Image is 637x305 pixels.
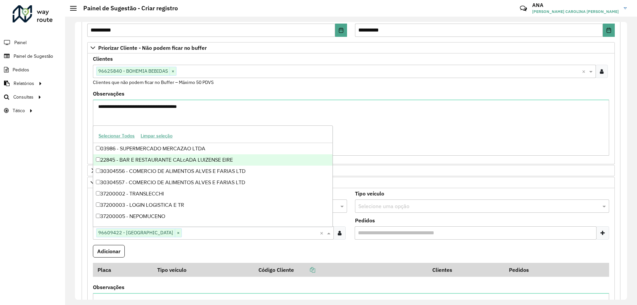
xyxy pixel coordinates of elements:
div: 30304557 - COMERCIO DE ALIMENTOS ALVES E FARIAS LTD [93,177,332,188]
span: Painel de Sugestão [14,53,53,60]
label: Pedidos [355,216,375,224]
span: Tático [13,107,25,114]
button: Limpar seleção [138,131,176,141]
span: × [175,229,181,237]
div: 30304556 - COMERCIO DE ALIMENTOS ALVES E FARIAS LTD [93,166,332,177]
span: × [170,67,176,75]
span: Relatórios [14,80,34,87]
div: 03986 - SUPERMERCADO MERCAZAO LTDA [93,143,332,154]
span: Clear all [320,229,325,237]
ng-dropdown-panel: Options list [93,125,333,227]
div: 22845 - BAR E RESTAURANTE CALcADA LUIZENSE EIRE [93,154,332,166]
span: Priorizar Cliente - Não podem ficar no buffer [98,45,207,50]
label: Clientes [93,55,113,63]
span: Painel [14,39,27,46]
div: 37200006 - TRANSPORTADORA VERDE [93,222,332,233]
div: Priorizar Cliente - Não podem ficar no buffer [87,53,615,164]
div: 37200003 - LOGIN LOGISTICA E TR [93,199,332,211]
div: 37200005 - NEPOMUCENO [93,211,332,222]
label: Observações [93,283,124,291]
label: Observações [93,90,124,98]
h3: ANA [532,2,619,8]
th: Código Cliente [254,263,428,277]
th: Tipo veículo [153,263,254,277]
label: Tipo veículo [355,190,384,197]
span: [PERSON_NAME] CAROLINA [PERSON_NAME] [532,9,619,15]
div: 37200002 - TRANSLECCHI [93,188,332,199]
th: Clientes [428,263,504,277]
small: Clientes que não podem ficar no Buffer – Máximo 50 PDVS [93,79,214,85]
button: Selecionar Todos [96,131,138,141]
button: Adicionar [93,245,125,258]
button: Choose Date [335,24,347,37]
span: 96625840 - BOHEMIA BEBIDAS [97,67,170,75]
a: Copiar [294,267,315,273]
span: Consultas [13,94,34,101]
span: 96609422 - [GEOGRAPHIC_DATA] [97,229,175,237]
span: Clear all [582,67,588,75]
a: Preservar Cliente - Devem ficar no buffer, não roteirizar [87,165,615,176]
button: Choose Date [603,24,615,37]
th: Placa [93,263,153,277]
span: Pedidos [13,66,29,73]
a: Priorizar Cliente - Não podem ficar no buffer [87,42,615,53]
a: Contato Rápido [516,1,531,16]
th: Pedidos [504,263,581,277]
h2: Painel de Sugestão - Criar registro [77,5,178,12]
a: Cliente para Recarga [87,177,615,188]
